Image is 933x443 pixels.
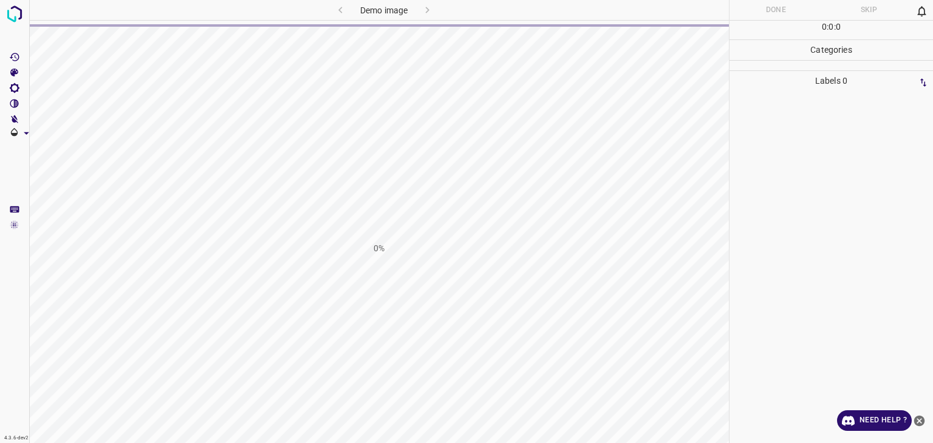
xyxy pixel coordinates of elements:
p: 0 [829,21,833,33]
p: Categories [730,40,933,60]
p: Labels 0 [733,71,929,91]
p: 0 [822,21,827,33]
div: : : [822,21,841,39]
button: close-help [912,410,927,431]
img: logo [4,3,26,25]
h1: 0% [374,242,384,255]
div: 4.3.6-dev2 [1,433,32,443]
a: Need Help ? [837,410,912,431]
p: 0 [836,21,841,33]
h6: Demo image [360,3,408,20]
